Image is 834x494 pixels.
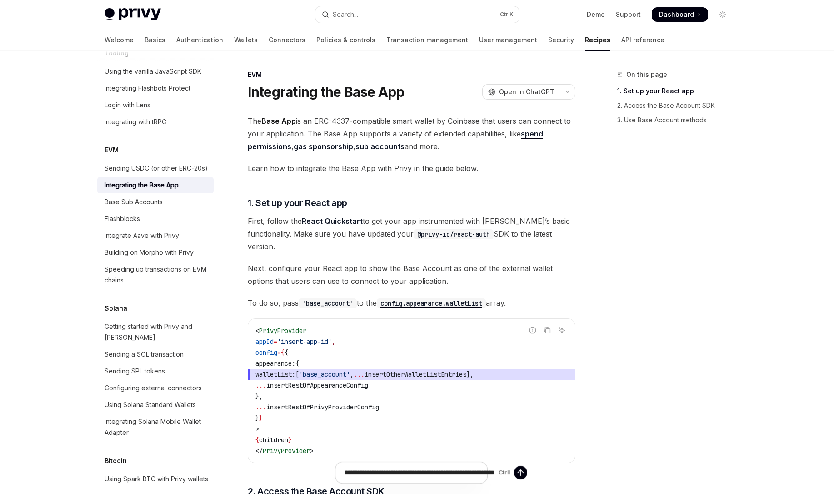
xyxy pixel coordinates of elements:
[105,100,150,111] div: Login with Lens
[105,197,163,207] div: Base Sub Accounts
[255,436,259,444] span: {
[234,29,258,51] a: Wallets
[97,227,214,244] a: Integrate Aave with Privy
[285,348,288,357] span: {
[316,29,375,51] a: Policies & controls
[105,66,201,77] div: Using the vanilla JavaScript SDK
[377,298,486,307] a: config.appearance.walletList
[248,262,575,287] span: Next, configure your React app to show the Base Account as one of the external wallet options tha...
[548,29,574,51] a: Security
[105,213,140,224] div: Flashblocks
[514,466,527,479] button: Send message
[377,298,486,308] code: config.appearance.walletList
[345,462,494,483] input: Ask a question...
[97,160,214,176] a: Sending USDC (or other ERC-20s)
[527,324,539,336] button: Report incorrect code
[386,29,468,51] a: Transaction management
[587,10,605,19] a: Demo
[248,115,575,153] span: The is an ERC-4337-compatible smart wallet by Coinbase that users can connect to your application...
[556,324,568,336] button: Ask AI
[97,80,214,96] a: Integrating Flashbots Protect
[288,436,292,444] span: }
[315,6,519,23] button: Open search
[97,363,214,379] a: Sending SPL tokens
[105,145,119,156] h5: EVM
[105,264,208,286] div: Speeding up transactions on EVM chains
[299,370,350,378] span: 'base_account'
[255,327,259,335] span: <
[617,98,737,113] a: 2. Access the Base Account SDK
[659,10,694,19] span: Dashboard
[277,338,332,346] span: 'insert-app-id'
[105,116,166,127] div: Integrating with tRPC
[97,97,214,113] a: Login with Lens
[617,113,737,127] a: 3. Use Base Account methods
[294,142,353,151] a: gas sponsorship
[105,416,208,438] div: Integrating Solana Mobile Wallet Adapter
[350,370,354,378] span: ,
[616,10,641,19] a: Support
[466,370,474,378] span: ],
[105,247,194,258] div: Building on Morpho with Privy
[97,318,214,346] a: Getting started with Privy and [PERSON_NAME]
[105,180,179,191] div: Integrating the Base App
[255,447,263,455] span: </
[621,29,664,51] a: API reference
[255,403,266,411] span: ...
[105,230,179,241] div: Integrate Aave with Privy
[479,29,537,51] a: User management
[263,447,310,455] span: PrivyProvider
[261,116,296,126] strong: Base App
[105,399,196,410] div: Using Solana Standard Wallets
[97,413,214,441] a: Integrating Solana Mobile Wallet Adapter
[248,197,347,209] span: 1. Set up your React app
[365,370,466,378] span: insertOtherWalletListEntries
[255,338,274,346] span: appId
[259,436,288,444] span: children
[97,211,214,227] a: Flashblocks
[248,70,575,79] div: EVM
[248,84,405,100] h1: Integrating the Base App
[255,359,295,368] span: appearance:
[266,381,368,389] span: insertRestOfAppearanceConfig
[333,9,358,20] div: Search...
[255,381,266,389] span: ...
[105,303,127,314] h5: Solana
[255,414,259,422] span: }
[259,327,306,335] span: PrivyProvider
[105,163,208,174] div: Sending USDC (or other ERC-20s)
[281,348,285,357] span: {
[482,84,560,100] button: Open in ChatGPT
[255,392,263,400] span: },
[266,403,379,411] span: insertRestOfPrivyProviderConfig
[652,7,708,22] a: Dashboard
[105,474,208,484] div: Using Spark BTC with Privy wallets
[269,29,305,51] a: Connectors
[105,455,127,466] h5: Bitcoin
[541,324,553,336] button: Copy the contents from the code block
[97,194,214,210] a: Base Sub Accounts
[248,215,575,253] span: First, follow the to get your app instrumented with [PERSON_NAME]’s basic functionality. Make sur...
[626,69,667,80] span: On this page
[105,29,134,51] a: Welcome
[97,114,214,130] a: Integrating with tRPC
[617,84,737,98] a: 1. Set up your React app
[248,162,575,175] span: Learn how to integrate the Base App with Privy in the guide below.
[499,87,554,96] span: Open in ChatGPT
[585,29,610,51] a: Recipes
[105,383,202,393] div: Configuring external connectors
[97,63,214,80] a: Using the vanilla JavaScript SDK
[97,471,214,487] a: Using Spark BTC with Privy wallets
[97,346,214,363] a: Sending a SOL transaction
[302,217,363,226] a: React Quickstart
[414,229,494,239] code: @privy-io/react-auth
[255,370,295,378] span: walletList:
[255,348,277,357] span: config
[97,244,214,261] a: Building on Morpho with Privy
[248,297,575,309] span: To do so, pass to the array.
[97,261,214,288] a: Speeding up transactions on EVM chains
[176,29,223,51] a: Authentication
[355,142,405,151] a: sub accounts
[295,359,299,368] span: {
[310,447,314,455] span: >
